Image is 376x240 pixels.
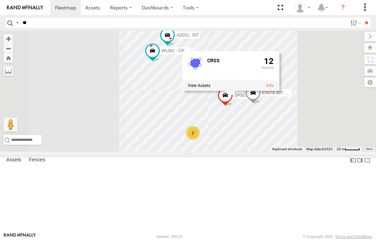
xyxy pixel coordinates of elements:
[364,155,371,165] label: Hide Summary Table
[337,147,345,151] span: 20 m
[261,57,274,79] div: 12
[335,234,372,239] a: Terms and Conditions
[366,148,373,151] a: Terms (opens in new tab)
[306,147,332,151] span: Map data ©2025
[350,155,357,165] label: Dock Summary Table to the Left
[272,147,302,152] button: Keyboard shortcuts
[188,83,210,88] label: View assets associated with this fence
[292,2,313,13] div: James Bates
[357,155,363,165] label: Dock Summary Table to the Right
[3,43,13,53] button: Zoom out
[4,233,36,240] a: Visit our Website
[162,48,190,53] span: WL002 - CRSS
[3,118,17,131] button: Drag Pegman onto the map to open Street View
[3,66,13,76] label: Measure
[156,234,183,239] div: Version: 309.01
[337,2,348,13] i: ?
[234,93,247,98] span: SP003
[303,234,372,239] div: © Copyright 2025 -
[7,5,43,10] img: rand-logo.svg
[364,78,376,87] label: Map Settings
[207,58,256,63] div: Fence Name - CRSS
[262,90,303,95] span: EX076-30T Pit Digger
[3,53,13,63] button: Zoom Home
[3,34,13,43] button: Zoom in
[25,155,49,165] label: Fences
[347,18,362,28] label: Search Filter Options
[177,33,199,38] span: AD031- 30T
[15,18,20,28] label: Search Query
[186,126,200,140] div: 2
[266,83,274,88] a: View fence details
[3,155,25,165] label: Assets
[335,147,362,152] button: Map scale: 20 m per 40 pixels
